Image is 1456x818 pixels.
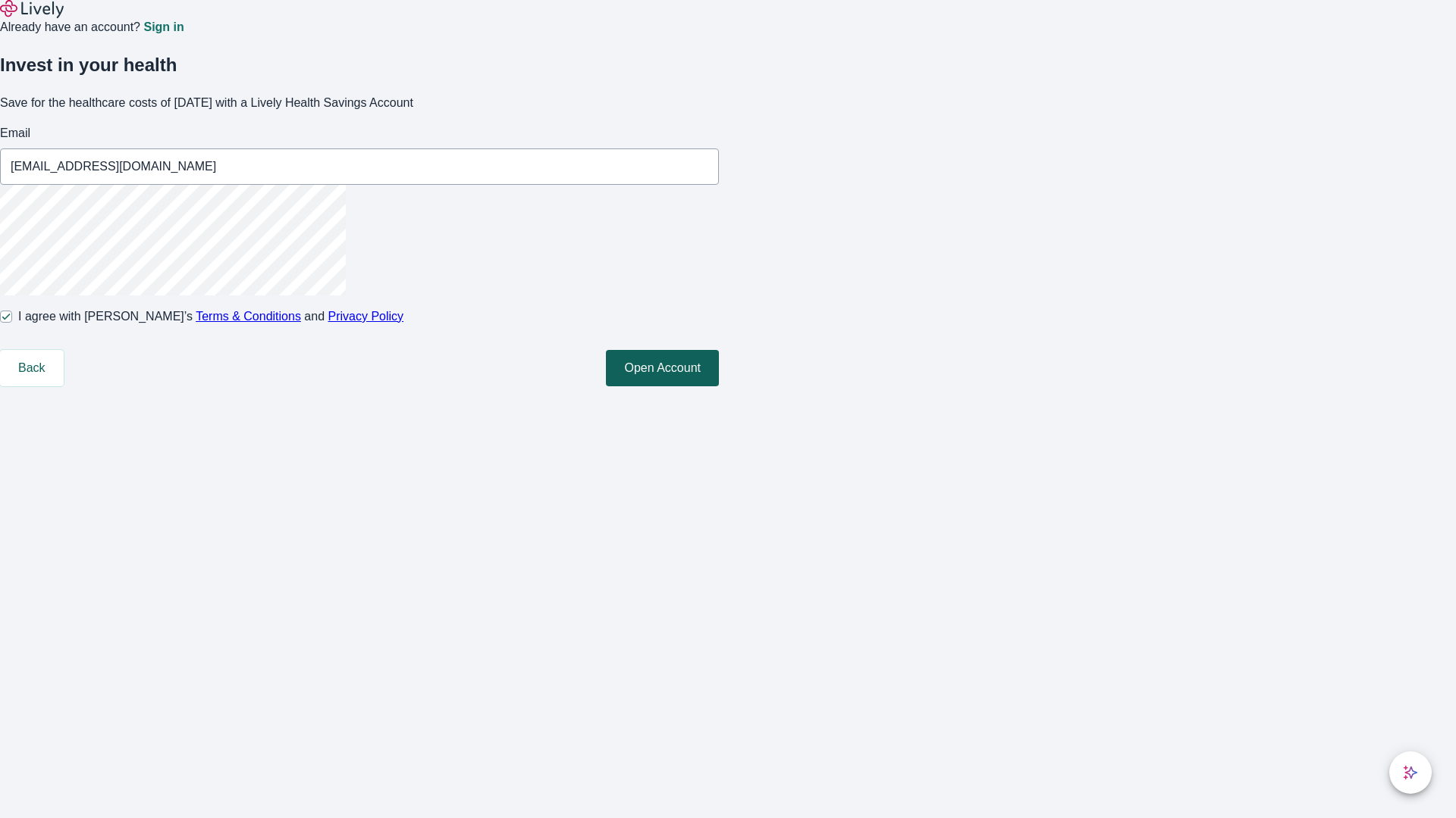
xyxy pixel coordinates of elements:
svg: Lively AI Assistant [1403,765,1418,780]
a: Privacy Policy [328,310,404,323]
a: Terms & Conditions [196,310,301,323]
button: chat [1389,751,1432,794]
span: I agree with [PERSON_NAME]’s and [18,308,403,326]
button: Open Account [606,350,719,386]
a: Sign in [143,21,184,33]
